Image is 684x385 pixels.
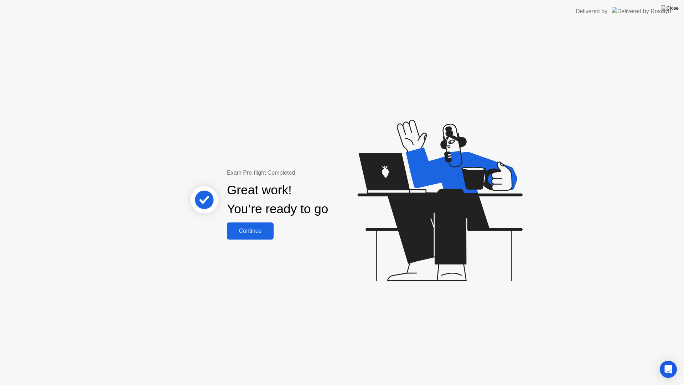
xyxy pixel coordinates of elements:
div: Delivered by [576,7,607,16]
div: Great work! You’re ready to go [227,181,328,219]
div: Continue [229,228,271,234]
button: Continue [227,222,274,240]
img: Delivered by Rosalyn [612,7,671,15]
div: Open Intercom Messenger [660,361,677,378]
img: Close [661,5,679,11]
div: Exam Pre-flight Completed [227,169,374,177]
